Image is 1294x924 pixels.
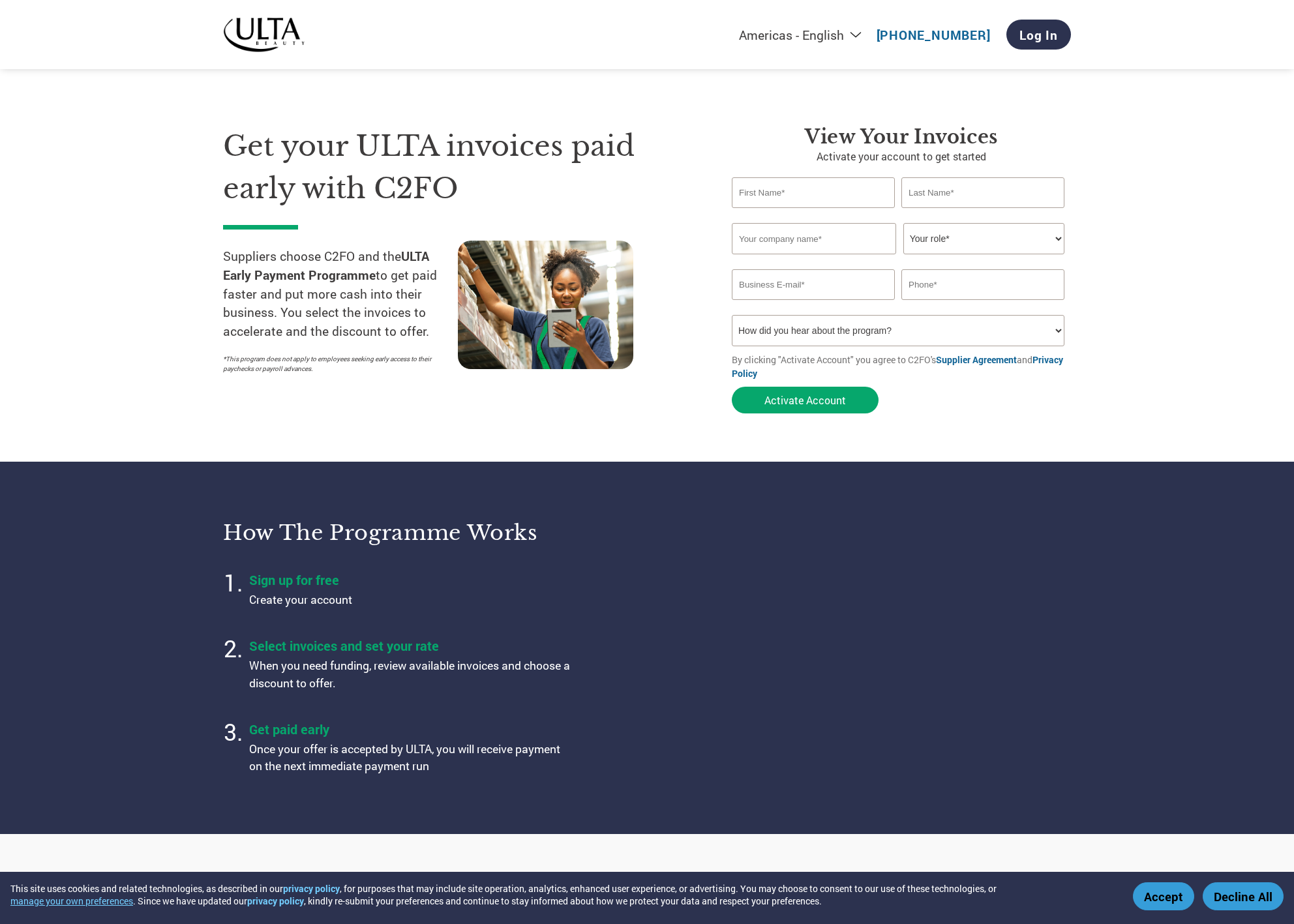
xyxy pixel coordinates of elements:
[247,895,304,907] a: privacy policy
[10,895,133,907] button: manage your own preferences
[1133,882,1194,910] button: Accept
[732,256,1064,264] div: Invalid company name or company name is too long
[1203,882,1284,910] button: Decline All
[732,177,895,208] input: First Name*
[223,248,429,283] strong: ULTA Early Payment Programme
[901,301,1064,310] div: Inavlid Phone Number
[223,520,631,546] h3: How the programme works
[732,353,1071,380] p: By clicking "Activate Account" you agree to C2FO's and
[249,657,575,692] p: When you need funding, review available invoices and choose a discount to offer.
[223,17,305,53] img: ULTA
[458,241,633,369] img: supply chain worker
[903,223,1064,254] select: Title/Role
[249,741,575,775] p: Once your offer is accepted by ULTA, you will receive payment on the next immediate payment run
[249,571,575,588] h4: Sign up for free
[249,591,575,608] p: Create your account
[732,387,879,413] button: Activate Account
[283,882,340,895] a: privacy policy
[1006,20,1071,50] a: Log In
[732,301,895,310] div: Inavlid Email Address
[223,125,693,209] h1: Get your ULTA invoices paid early with C2FO
[223,354,445,374] p: *This program does not apply to employees seeking early access to their paychecks or payroll adva...
[732,149,1071,164] p: Activate your account to get started
[901,269,1064,300] input: Phone*
[732,209,895,218] div: Invalid first name or first name is too long
[732,223,896,254] input: Your company name*
[732,269,895,300] input: Invalid Email format
[901,209,1064,218] div: Invalid last name or last name is too long
[249,637,575,654] h4: Select invoices and set your rate
[877,27,991,43] a: [PHONE_NUMBER]
[223,247,458,341] p: Suppliers choose C2FO and the to get paid faster and put more cash into their business. You selec...
[936,353,1017,366] a: Supplier Agreement
[901,177,1064,208] input: Last Name*
[732,353,1063,380] a: Privacy Policy
[10,882,1114,907] div: This site uses cookies and related technologies, as described in our , for purposes that may incl...
[732,125,1071,149] h3: View your invoices
[249,721,575,738] h4: Get paid early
